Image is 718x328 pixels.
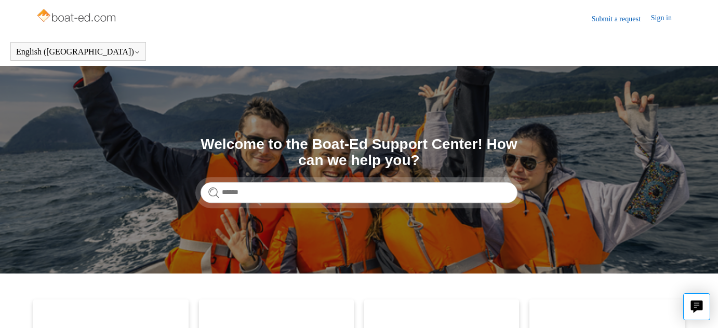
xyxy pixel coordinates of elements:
[16,47,140,57] button: English ([GEOGRAPHIC_DATA])
[683,293,710,320] button: Live chat
[201,136,517,169] h1: Welcome to the Boat-Ed Support Center! How can we help you?
[651,12,682,25] a: Sign in
[592,13,651,24] a: Submit a request
[36,6,118,27] img: Boat-Ed Help Center home page
[201,182,517,203] input: Search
